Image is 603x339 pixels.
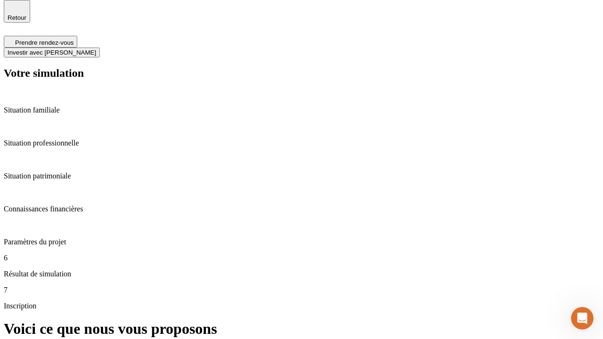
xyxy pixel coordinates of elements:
p: Situation professionnelle [4,139,599,147]
p: Situation patrimoniale [4,172,599,180]
p: Paramètres du projet [4,238,599,246]
h1: Voici ce que nous vous proposons [4,320,599,338]
span: Prendre rendez-vous [15,39,73,46]
button: Investir avec [PERSON_NAME] [4,48,100,57]
button: Prendre rendez-vous [4,36,77,48]
span: Retour [8,14,26,21]
iframe: Intercom live chat [571,307,594,330]
h2: Votre simulation [4,67,599,80]
span: Investir avec [PERSON_NAME] [8,49,96,56]
p: Connaissances financières [4,205,599,213]
p: Résultat de simulation [4,270,599,278]
p: Inscription [4,302,599,310]
p: 6 [4,254,599,262]
p: 7 [4,286,599,294]
p: Situation familiale [4,106,599,114]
